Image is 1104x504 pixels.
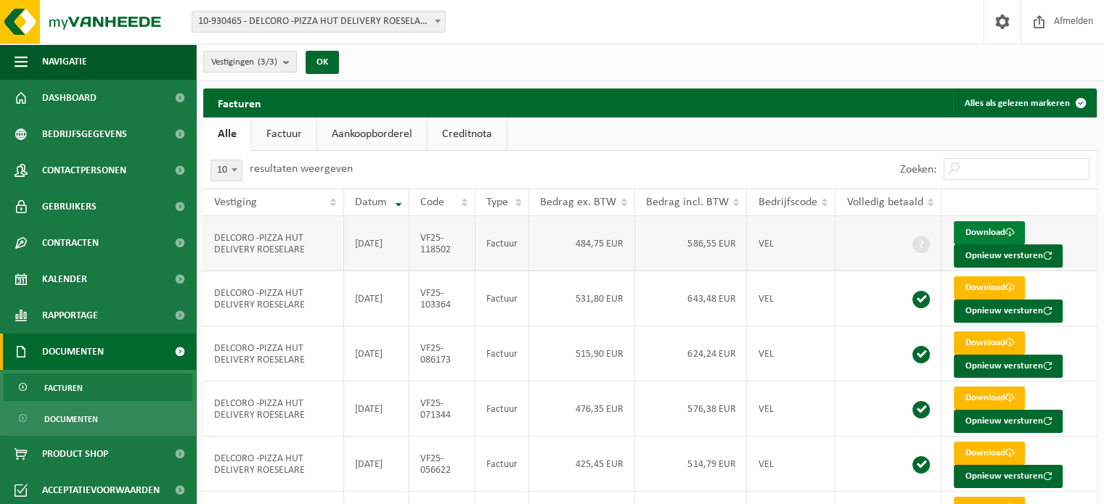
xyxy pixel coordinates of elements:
td: [DATE] [344,271,410,326]
a: Facturen [4,373,192,401]
button: Opnieuw versturen [954,299,1063,323]
td: 576,38 EUR [635,381,747,437]
label: resultaten weergeven [250,163,353,175]
button: Alles als gelezen markeren [953,88,1095,117]
span: Type [486,197,508,208]
td: 514,79 EUR [635,437,747,492]
span: Documenten [44,405,98,433]
td: 425,45 EUR [529,437,635,492]
span: Contactpersonen [42,152,126,189]
td: DELCORO -PIZZA HUT DELIVERY ROESELARE [203,381,344,437]
span: 10-930465 - DELCORO -PIZZA HUT DELIVERY ROESELARE - IZEGEM [192,11,446,33]
td: 643,48 EUR [635,271,747,326]
span: Gebruikers [42,189,97,225]
a: Documenten [4,405,192,432]
td: VEL [747,326,835,381]
a: Factuur [252,117,316,151]
h2: Facturen [203,88,276,117]
span: 10 [211,160,242,181]
td: VF25-103364 [409,271,475,326]
a: Creditnota [428,117,507,151]
span: Bedrijfsgegevens [42,116,127,152]
td: VEL [747,216,835,271]
a: Download [954,387,1025,410]
span: Volledig betaald [846,197,923,208]
a: Download [954,276,1025,299]
td: 624,24 EUR [635,326,747,381]
td: Factuur [475,381,529,437]
count: (3/3) [258,57,277,67]
td: 531,80 EUR [529,271,635,326]
span: Bedrijfscode [758,197,817,208]
span: Product Shop [42,436,108,472]
span: Facturen [44,374,83,402]
td: DELCORO -PIZZA HUT DELIVERY ROESELARE [203,437,344,492]
a: Download [954,331,1025,355]
span: Vestiging [214,197,257,208]
td: VF25-086173 [409,326,475,381]
span: Contracten [42,225,99,261]
button: Vestigingen(3/3) [203,51,297,73]
td: VF25-056622 [409,437,475,492]
td: [DATE] [344,326,410,381]
td: 515,90 EUR [529,326,635,381]
button: Opnieuw versturen [954,244,1063,268]
td: [DATE] [344,216,410,271]
td: VEL [747,437,835,492]
a: Download [954,442,1025,465]
td: 586,55 EUR [635,216,747,271]
td: DELCORO -PIZZA HUT DELIVERY ROESELARE [203,216,344,271]
a: Aankoopborderel [317,117,427,151]
span: Navigatie [42,44,87,80]
td: [DATE] [344,381,410,437]
span: 10 [210,160,242,181]
button: Opnieuw versturen [954,465,1063,488]
span: Bedrag incl. BTW [646,197,728,208]
td: VEL [747,271,835,326]
td: 476,35 EUR [529,381,635,437]
span: Code [420,197,444,208]
span: Rapportage [42,297,98,334]
td: Factuur [475,216,529,271]
span: 10-930465 - DELCORO -PIZZA HUT DELIVERY ROESELARE - IZEGEM [192,12,445,32]
span: Vestigingen [211,51,277,73]
td: Factuur [475,437,529,492]
td: VF25-118502 [409,216,475,271]
span: Bedrag ex. BTW [540,197,616,208]
td: Factuur [475,326,529,381]
span: Datum [355,197,387,208]
span: Kalender [42,261,87,297]
button: OK [306,51,339,74]
td: DELCORO -PIZZA HUT DELIVERY ROESELARE [203,326,344,381]
label: Zoeken: [900,164,936,175]
a: Alle [203,117,251,151]
button: Opnieuw versturen [954,410,1063,433]
a: Download [954,221,1025,244]
td: DELCORO -PIZZA HUT DELIVERY ROESELARE [203,271,344,326]
button: Opnieuw versturen [954,355,1063,378]
span: Dashboard [42,80,97,116]
td: [DATE] [344,437,410,492]
td: Factuur [475,271,529,326]
span: Documenten [42,334,104,370]
td: 484,75 EUR [529,216,635,271]
td: VEL [747,381,835,437]
td: VF25-071344 [409,381,475,437]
